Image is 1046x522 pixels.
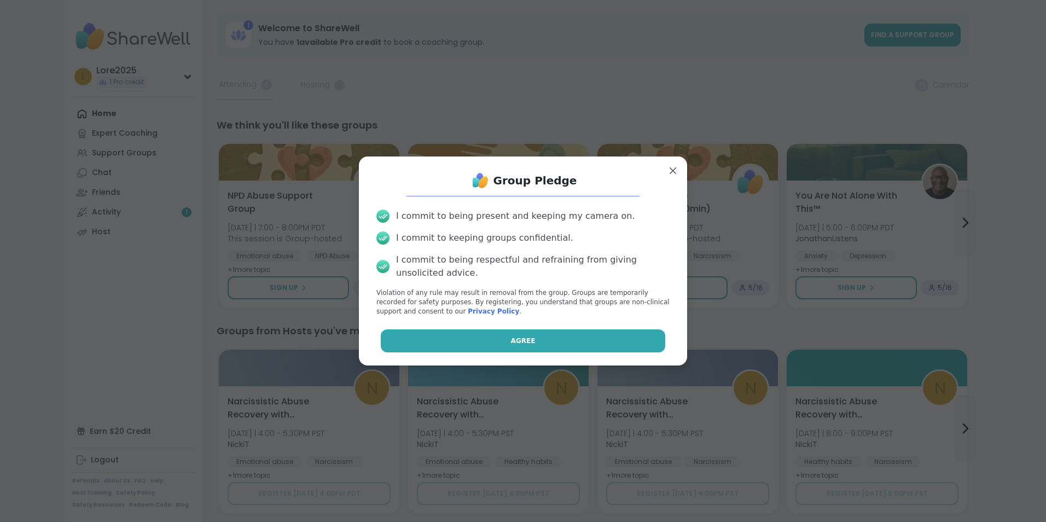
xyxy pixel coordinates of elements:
div: I commit to being present and keeping my camera on. [396,210,635,223]
p: Violation of any rule may result in removal from the group. Groups are temporarily recorded for s... [376,288,670,316]
img: ShareWell Logo [469,170,491,192]
button: Agree [381,329,666,352]
a: Privacy Policy [468,308,519,315]
div: I commit to being respectful and refraining from giving unsolicited advice. [396,253,670,280]
span: Agree [511,336,536,346]
div: I commit to keeping groups confidential. [396,231,573,245]
h1: Group Pledge [493,173,577,188]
